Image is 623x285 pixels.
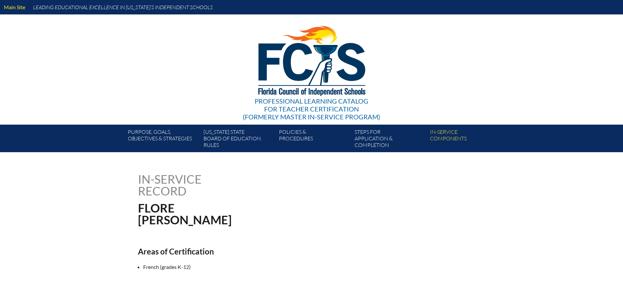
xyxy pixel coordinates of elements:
[138,247,369,256] h2: Areas of Certification
[143,263,374,271] li: French (grades K-12)
[276,127,352,152] a: Policies &Procedures
[264,105,359,113] span: for Teacher Certification
[240,13,383,122] a: Professional Learning Catalog for Teacher Certification(formerly Master In-service Program)
[244,14,379,104] img: FCISlogo221.eps
[125,127,201,152] a: Purpose, goals,objectives & strategies
[427,127,503,152] a: In-servicecomponents
[138,202,353,226] h1: Flore [PERSON_NAME]
[1,3,28,11] a: Main Site
[352,127,427,152] a: Steps forapplication & completion
[138,173,270,197] h1: In-service record
[201,127,276,152] a: [US_STATE] StateBoard of Education rules
[243,97,380,121] div: Professional Learning Catalog (formerly Master In-service Program)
